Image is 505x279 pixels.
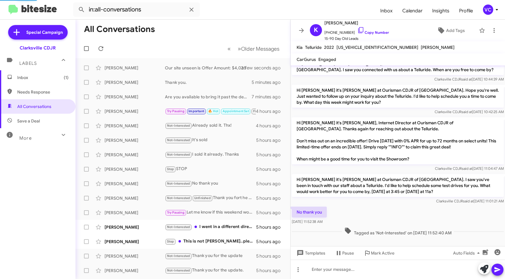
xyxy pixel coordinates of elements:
[105,65,165,71] div: [PERSON_NAME]
[17,75,69,81] span: Inbox
[165,65,249,71] div: Our site unseen is Offer Amount: $4,025
[292,174,504,197] p: Hi [PERSON_NAME] it's [PERSON_NAME] at Ourisman CDJR of [GEOGRAPHIC_DATA]. I saw you've been in t...
[324,19,389,27] span: [PERSON_NAME]
[105,166,165,172] div: [PERSON_NAME]
[462,166,472,171] span: said at
[397,2,427,20] a: Calendar
[105,268,165,274] div: [PERSON_NAME]
[314,25,318,35] span: K
[165,209,256,216] div: Let me know if this weekend work best.
[427,2,454,20] a: Insights
[165,180,256,187] div: No thank you
[167,211,185,214] span: Try Pausing
[463,199,474,203] span: said at
[483,5,493,15] div: VC
[371,248,394,258] span: Mark Active
[167,239,174,243] span: Stop
[165,137,256,144] div: It's sold
[17,89,69,95] span: Needs Response
[17,118,40,124] span: Save a Deal
[252,79,285,85] div: 5 minutes ago
[165,195,256,201] div: Thank you fort he update.
[249,65,285,71] div: a few seconds ago
[292,219,323,224] span: [DATE] 11:52:38 AM
[375,2,397,20] a: Inbox
[64,75,69,81] span: (1)
[256,253,285,259] div: 5 hours ago
[17,103,51,109] span: All Conversations
[105,195,165,201] div: [PERSON_NAME]
[256,123,285,129] div: 4 hours ago
[165,252,256,259] div: Thank you for the update
[453,248,482,258] span: Auto Fields
[324,36,389,42] span: 15-90 Day Old Leads
[105,108,165,114] div: [PERSON_NAME]
[478,5,498,15] button: VC
[19,135,32,141] span: More
[435,166,504,171] span: Clarksville CDJR [DATE] 11:04:47 AM
[252,94,285,100] div: 7 minutes ago
[105,123,165,129] div: [PERSON_NAME]
[256,224,285,230] div: 5 hours ago
[165,79,252,85] div: Thank you.
[234,43,283,55] button: Next
[291,248,330,258] button: Templates
[256,108,285,114] div: 4 hours ago
[194,196,211,200] span: Unfinished
[342,227,454,236] span: Tagged as 'Not-Interested' on [DATE] 11:52:40 AM
[330,248,359,258] button: Pause
[324,45,334,50] span: 2022
[434,77,504,81] span: Clarksville CDJR [DATE] 10:44:39 AM
[461,77,472,81] span: said at
[305,45,322,50] span: Telluride
[295,248,325,258] span: Templates
[256,181,285,187] div: 5 hours ago
[256,137,285,143] div: 5 hours ago
[167,225,190,229] span: Not-Interested
[256,268,285,274] div: 5 hours ago
[292,207,327,217] p: No thank you
[224,43,234,55] button: Previous
[105,224,165,230] div: [PERSON_NAME]
[165,224,256,230] div: I went in a different direction with this vehicle. I already sold it. Thanks
[448,248,487,258] button: Auto Fields
[105,210,165,216] div: [PERSON_NAME]
[20,45,56,51] div: Clarksville CDJR
[426,25,476,36] button: Add Tags
[256,152,285,158] div: 5 hours ago
[256,239,285,245] div: 5 hours ago
[435,109,504,114] span: Clarksville CDJR [DATE] 10:42:25 AM
[165,151,256,158] div: I sold it already. Thanks
[318,57,336,62] span: Engaged
[292,85,504,108] p: Hi [PERSON_NAME] it's [PERSON_NAME] at Ourisman CDJR of [GEOGRAPHIC_DATA]. Hope you're well. Just...
[167,167,174,171] span: Stop
[227,45,231,52] span: «
[454,2,478,20] a: Profile
[223,109,249,113] span: Appointment Set
[167,268,190,272] span: Not-Interested
[241,46,279,52] span: Older Messages
[336,45,418,50] span: [US_VEHICLE_IDENTIFICATION_NUMBER]
[256,195,285,201] div: 5 hours ago
[165,267,256,274] div: Thank you for the update.
[165,94,252,100] div: Are you available to bring it past the dealership?
[105,94,165,100] div: [PERSON_NAME]
[105,253,165,259] div: [PERSON_NAME]
[256,166,285,172] div: 5 hours ago
[84,24,155,34] h1: All Conversations
[167,254,190,258] span: Not-Interested
[324,27,389,36] span: [PHONE_NUMBER]
[421,45,455,50] span: [PERSON_NAME]
[105,181,165,187] div: [PERSON_NAME]
[297,57,316,62] span: CarGurus
[165,166,256,173] div: STOP
[462,109,472,114] span: said at
[253,109,266,113] span: Finished
[292,58,504,75] p: Hi [PERSON_NAME] this is [PERSON_NAME], Internet Director at Ourisman CDJR of [GEOGRAPHIC_DATA]. ...
[188,109,204,113] span: Important
[342,248,354,258] span: Pause
[165,238,256,245] div: This is not [PERSON_NAME]..please do not text again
